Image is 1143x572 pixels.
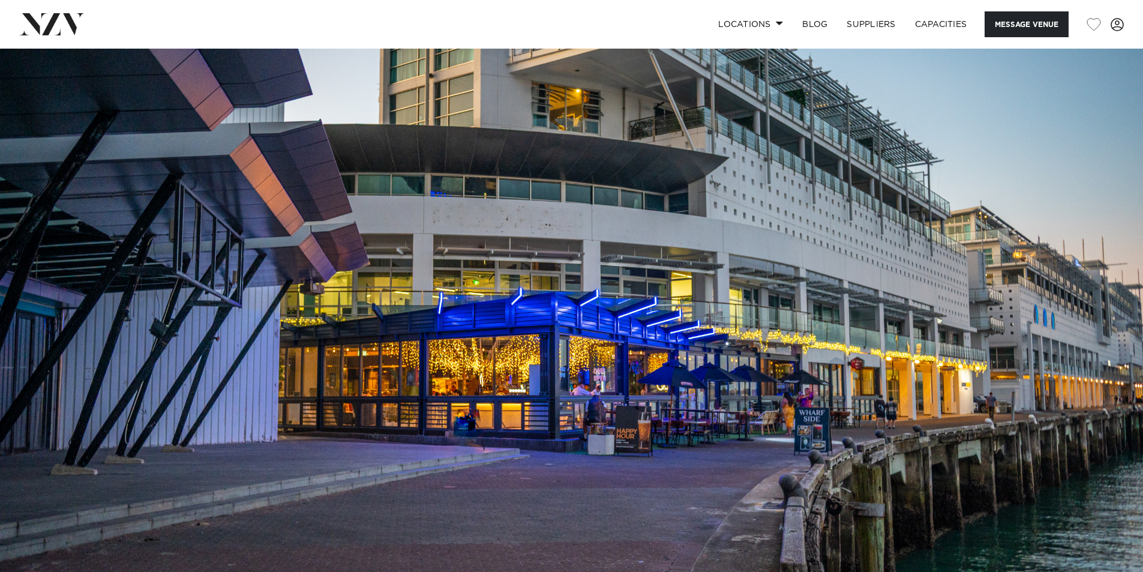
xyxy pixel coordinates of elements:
[709,11,793,37] a: Locations
[985,11,1069,37] button: Message Venue
[905,11,977,37] a: Capacities
[793,11,837,37] a: BLOG
[837,11,905,37] a: SUPPLIERS
[19,13,85,35] img: nzv-logo.png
